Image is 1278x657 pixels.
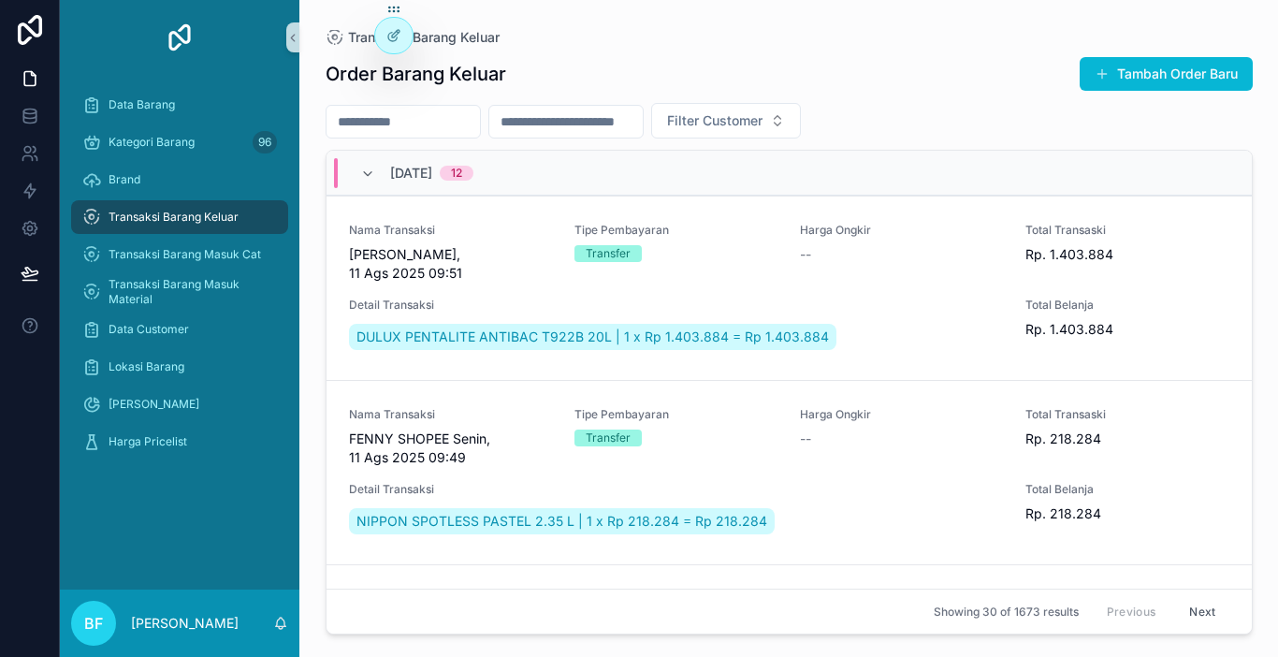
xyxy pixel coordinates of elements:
a: Transaksi Barang Keluar [71,200,288,234]
span: Nama Transaksi [349,223,552,238]
img: App logo [165,22,195,52]
span: NIPPON SPOTLESS PASTEL 2.35 L | 1 x Rp 218.284 = Rp 218.284 [356,512,767,531]
span: [PERSON_NAME], 11 Ags 2025 09:51 [349,245,552,283]
span: -- [800,430,811,448]
a: Kategori Barang96 [71,125,288,159]
span: FENNY SHOPEE Senin, 11 Ags 2025 09:49 [349,430,552,467]
span: Harga Ongkir [800,223,1003,238]
a: Lokasi Barang [71,350,288,384]
a: Transaksi Barang Keluar [326,28,500,47]
button: Tambah Order Baru [1080,57,1253,91]
span: Filter Customer [667,111,762,130]
div: 96 [253,131,277,153]
button: Select Button [651,103,801,139]
span: -- [800,245,811,264]
span: Transaksi Barang Masuk Material [109,277,269,307]
span: Total Transaski [1025,407,1228,422]
a: Harga Pricelist [71,425,288,459]
a: Nama Transaksi[PERSON_NAME], 11 Ags 2025 09:51Tipe PembayaranTransferHarga Ongkir--Total Transask... [327,196,1252,380]
span: BF [84,612,103,635]
h1: Order Barang Keluar [326,61,506,87]
span: Detail Transaksi [349,298,1004,313]
div: 12 [451,166,462,181]
a: Brand [71,163,288,197]
span: Rp. 218.284 [1025,430,1228,448]
a: Transaksi Barang Masuk Material [71,275,288,309]
span: Harga Ongkir [800,407,1003,422]
span: Data Customer [109,322,189,337]
span: Tipe Pembayaran [574,407,777,422]
span: Total Transaski [1025,223,1228,238]
span: Transaksi Barang Masuk Cat [109,247,261,262]
a: Transaksi Barang Masuk Cat [71,238,288,271]
span: Kategori Barang [109,135,195,150]
span: Nama Transaksi [349,407,552,422]
span: Rp. 1.403.884 [1025,245,1228,264]
p: [PERSON_NAME] [131,614,239,633]
a: NIPPON SPOTLESS PASTEL 2.35 L | 1 x Rp 218.284 = Rp 218.284 [349,508,775,534]
span: Rp. 1.403.884 [1025,320,1228,339]
span: DULUX PENTALITE ANTIBAC T922B 20L | 1 x Rp 1.403.884 = Rp 1.403.884 [356,328,829,346]
span: Tipe Pembayaran [574,223,777,238]
span: [DATE] [390,164,432,182]
span: Rp. 218.284 [1025,504,1228,523]
span: Harga Pricelist [109,434,187,449]
span: Total Belanja [1025,298,1228,313]
span: Transaksi Barang Keluar [109,210,239,225]
span: Detail Transaksi [349,482,1004,497]
a: Nama TransaksiFENNY SHOPEE Senin, 11 Ags 2025 09:49Tipe PembayaranTransferHarga Ongkir--Total Tra... [327,380,1252,564]
a: DULUX PENTALITE ANTIBAC T922B 20L | 1 x Rp 1.403.884 = Rp 1.403.884 [349,324,836,350]
span: Lokasi Barang [109,359,184,374]
div: Transfer [586,430,631,446]
span: Transaksi Barang Keluar [348,28,500,47]
span: Showing 30 of 1673 results [934,605,1079,620]
a: [PERSON_NAME] [71,387,288,421]
span: Data Barang [109,97,175,112]
a: Data Barang [71,88,288,122]
span: [PERSON_NAME] [109,397,199,412]
span: Brand [109,172,140,187]
div: scrollable content [60,75,299,483]
button: Next [1176,597,1228,626]
a: Data Customer [71,313,288,346]
div: Transfer [586,245,631,262]
span: Total Belanja [1025,482,1228,497]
